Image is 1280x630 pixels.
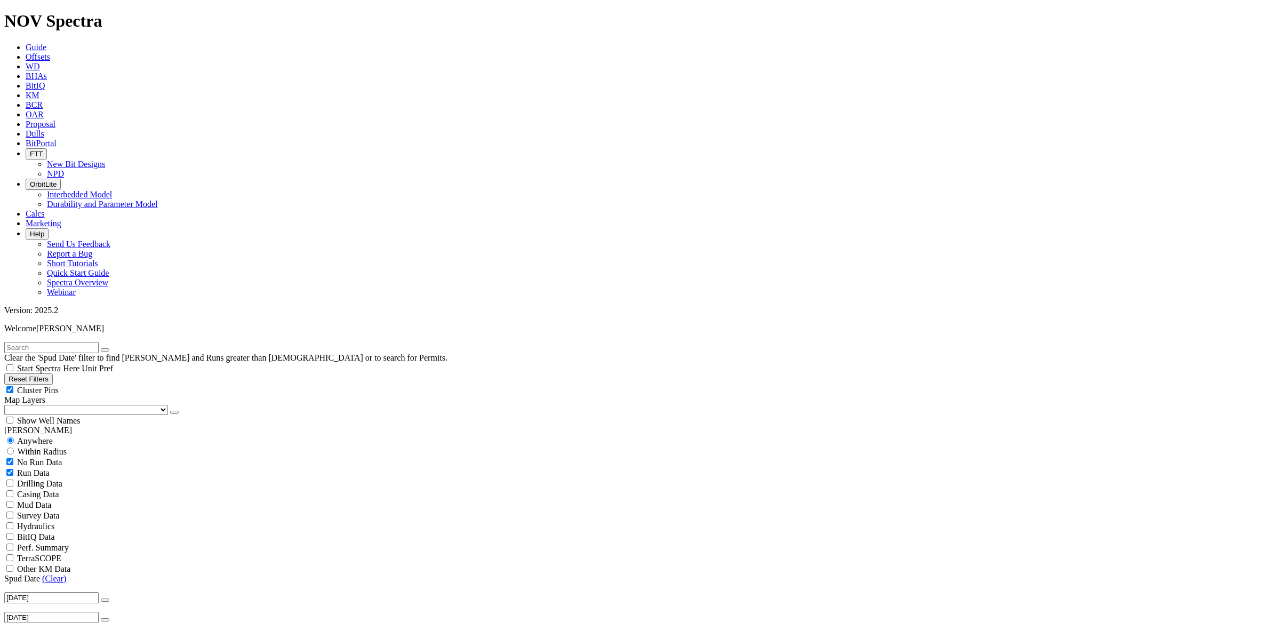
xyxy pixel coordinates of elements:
span: Drilling Data [17,479,62,488]
a: BCR [26,100,43,109]
button: Reset Filters [4,373,53,385]
span: Show Well Names [17,416,80,425]
a: OAR [26,110,44,119]
a: Marketing [26,219,61,228]
span: Perf. Summary [17,543,69,552]
a: Durability and Parameter Model [47,200,158,209]
input: Start Spectra Here [6,364,13,371]
a: Send Us Feedback [47,240,110,249]
span: Survey Data [17,511,60,520]
span: Run Data [17,468,50,477]
input: After [4,592,99,603]
span: Map Layers [4,395,45,404]
span: Casing Data [17,490,59,499]
span: Unit Pref [82,364,113,373]
span: Cluster Pins [17,386,59,395]
input: Search [4,342,99,353]
a: Webinar [47,288,76,297]
div: Version: 2025.2 [4,306,1276,315]
input: Before [4,612,99,623]
a: (Clear) [42,574,66,583]
a: Dulls [26,129,44,138]
filter-controls-checkbox: TerraSCOPE Data [4,553,1276,563]
a: KM [26,91,39,100]
filter-controls-checkbox: Hydraulics Analysis [4,521,1276,531]
a: Report a Bug [47,249,92,258]
a: BHAs [26,71,47,81]
a: Quick Start Guide [47,268,109,277]
span: Anywhere [17,436,53,445]
button: FTT [26,148,47,160]
a: Short Tutorials [47,259,98,268]
span: Mud Data [17,500,51,509]
a: Proposal [26,119,55,129]
span: Within Radius [18,447,67,456]
a: BitIQ [26,81,45,90]
h1: NOV Spectra [4,11,1276,31]
filter-controls-checkbox: Performance Summary [4,542,1276,553]
span: Spud Date [4,574,40,583]
span: Hydraulics [17,522,54,531]
p: Welcome [4,324,1276,333]
span: FTT [30,150,43,158]
a: Offsets [26,52,50,61]
a: NPD [47,169,64,178]
div: [PERSON_NAME] [4,426,1276,435]
span: TerraSCOPE [17,554,61,563]
button: Help [26,228,49,240]
span: BitIQ Data [17,532,55,541]
span: [PERSON_NAME] [36,324,104,333]
a: Spectra Overview [47,278,108,287]
a: WD [26,62,40,71]
a: Calcs [26,209,45,218]
span: Other KM Data [17,564,70,573]
span: No Run Data [17,458,62,467]
a: BitPortal [26,139,57,148]
button: OrbitLite [26,179,61,190]
span: OrbitLite [30,180,57,188]
a: Interbedded Model [47,190,112,199]
a: New Bit Designs [47,160,105,169]
span: Start Spectra Here [17,364,79,373]
span: Help [30,230,44,238]
a: Guide [26,43,46,52]
span: Clear the 'Spud Date' filter to find [PERSON_NAME] and Runs greater than [DEMOGRAPHIC_DATA] or to... [4,353,447,362]
filter-controls-checkbox: TerraSCOPE Data [4,563,1276,574]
